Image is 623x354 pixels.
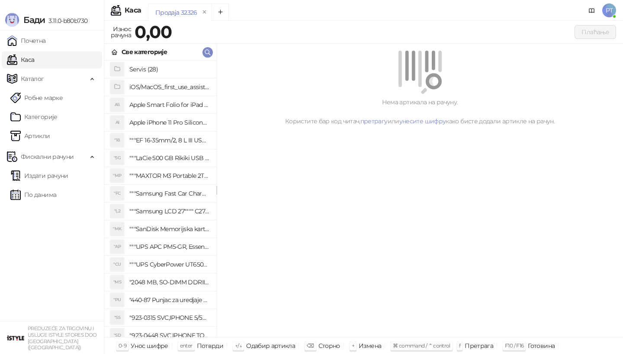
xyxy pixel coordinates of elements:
h4: "440-87 Punjac za uredjaje sa micro USB portom 4/1, Stand." [129,293,209,307]
span: Бади [23,15,45,25]
div: Све категорије [122,47,167,57]
small: PREDUZEĆE ZA TRGOVINU I USLUGE ISTYLE STORES DOO [GEOGRAPHIC_DATA] ([GEOGRAPHIC_DATA]) [28,325,97,351]
span: Каталог [21,70,44,87]
h4: """EF 16-35mm/2, 8 L III USM""" [129,133,209,147]
span: ↑/↓ [235,342,242,349]
a: Документација [585,3,599,17]
div: Износ рачуна [109,23,133,41]
div: Нема артикала на рачуну. Користите бар код читач, или како бисте додали артикле на рачун. [227,97,613,126]
button: remove [199,9,210,16]
span: ⌫ [307,342,314,349]
a: Каса [7,51,34,68]
h4: "923-0315 SVC,IPHONE 5/5S BATTERY REMOVAL TRAY Držač za iPhone sa kojim se otvara display [129,311,209,325]
div: Измена [359,340,381,351]
div: "MP [110,169,124,183]
h4: Apple iPhone 11 Pro Silicone Case - Black [129,116,209,129]
div: "18 [110,133,124,147]
div: "CU [110,257,124,271]
h4: """UPS APC PM5-GR, Essential Surge Arrest,5 utic_nica""" [129,240,209,254]
div: Сторно [318,340,340,351]
div: "MS [110,275,124,289]
strong: 0,00 [135,21,172,42]
div: "S5 [110,311,124,325]
h4: "2048 MB, SO-DIMM DDRII, 667 MHz, Napajanje 1,8 0,1 V, Latencija CL5" [129,275,209,289]
div: Потврди [197,340,224,351]
span: 0-9 [119,342,126,349]
h4: """LaCie 500 GB Rikiki USB 3.0 / Ultra Compact & Resistant aluminum / USB 3.0 / 2.5""""""" [129,151,209,165]
div: "SD [110,328,124,342]
span: f [459,342,460,349]
h4: """UPS CyberPower UT650EG, 650VA/360W , line-int., s_uko, desktop""" [129,257,209,271]
div: "MK [110,222,124,236]
h4: Apple Smart Folio for iPad mini (A17 Pro) - Sage [129,98,209,112]
span: F10 / F16 [505,342,523,349]
a: претрагу [360,117,388,125]
span: Фискални рачуни [21,148,74,165]
div: "AP [110,240,124,254]
h4: "923-0448 SVC,IPHONE,TOURQUE DRIVER KIT .65KGF- CM Šrafciger " [129,328,209,342]
img: 64x64-companyLogo-77b92cf4-9946-4f36-9751-bf7bb5fd2c7d.png [7,329,24,347]
a: Категорије [10,108,58,126]
a: Робне марке [10,89,63,106]
a: унесите шифру [399,117,446,125]
div: "FC [110,187,124,200]
h4: Servis (28) [129,62,209,76]
a: Издати рачуни [10,167,68,184]
span: 3.11.0-b80b730 [45,17,87,25]
span: + [352,342,354,349]
div: Претрага [465,340,493,351]
h4: """Samsung LCD 27"""" C27F390FHUXEN""" [129,204,209,218]
h4: """Samsung Fast Car Charge Adapter, brzi auto punja_, boja crna""" [129,187,209,200]
div: "PU [110,293,124,307]
div: Продаја 32326 [155,8,197,17]
span: enter [180,342,193,349]
a: По данима [10,186,56,203]
span: PT [602,3,616,17]
a: ArtikliАртикли [10,127,50,145]
div: grid [104,61,216,337]
div: AI [110,116,124,129]
div: Унос шифре [131,340,168,351]
button: Плаћање [575,25,616,39]
h4: iOS/MacOS_first_use_assistance (4) [129,80,209,94]
div: Одабир артикла [246,340,295,351]
div: AS [110,98,124,112]
div: Готовина [528,340,555,351]
span: ⌘ command / ⌃ control [393,342,450,349]
button: Add tab [212,3,229,21]
img: Logo [5,13,19,27]
div: Каса [125,7,141,14]
div: "L2 [110,204,124,218]
a: Почетна [7,32,46,49]
div: "5G [110,151,124,165]
h4: """MAXTOR M3 Portable 2TB 2.5"""" crni eksterni hard disk HX-M201TCB/GM""" [129,169,209,183]
h4: """SanDisk Memorijska kartica 256GB microSDXC sa SD adapterom SDSQXA1-256G-GN6MA - Extreme PLUS, ... [129,222,209,236]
